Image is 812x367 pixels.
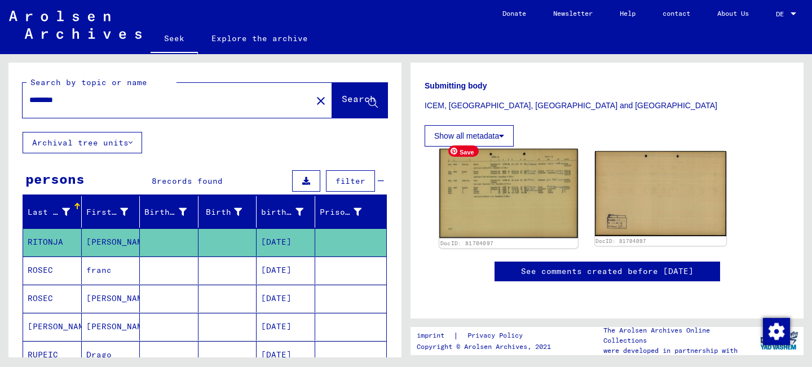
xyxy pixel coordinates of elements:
img: 001.jpg [439,149,577,238]
font: Birth [206,207,231,217]
font: records found [157,176,223,186]
mat-header-cell: Birth [198,196,257,228]
div: Birth name [144,203,201,221]
a: DocID: 81704097 [440,240,494,246]
font: ROSEC [28,265,53,275]
font: Privacy Policy [467,331,523,339]
img: Change consent [763,318,790,345]
a: See comments created before [DATE] [521,266,694,277]
font: RITONJA [28,237,63,247]
font: Donate [502,9,526,17]
button: Show all metadata [425,125,514,147]
font: | [453,330,458,341]
font: Search [342,93,376,104]
font: [DATE] [261,265,292,275]
font: birth date [261,207,312,217]
font: [PERSON_NAME] [86,321,152,331]
div: Last name [28,203,84,221]
font: [DATE] [261,321,292,331]
a: Seek [151,25,198,54]
font: Newsletter [553,9,593,17]
font: DE [776,10,784,18]
font: ROSEC [28,293,53,303]
div: First name [86,203,143,221]
div: Change consent [762,317,789,344]
img: 002.jpg [595,151,727,236]
font: Archival tree units [32,138,129,148]
font: About Us [717,9,749,17]
font: Copyright © Arolsen Archives, 2021 [417,342,551,351]
font: [DATE] [261,237,292,247]
a: DocID: 81704097 [595,238,646,244]
img: yv_logo.png [758,326,800,355]
a: imprint [417,330,453,342]
font: Birth name [144,207,195,217]
mat-header-cell: birth date [257,196,315,228]
font: [PERSON_NAME] [86,293,152,303]
font: persons [25,170,85,187]
font: Drago [86,350,112,360]
div: Birth [203,203,257,221]
mat-header-cell: First name [82,196,140,228]
font: Show all metadata [434,131,499,140]
a: Explore the archive [198,25,321,52]
font: Seek [164,33,184,43]
button: filter [326,170,375,192]
font: Save [460,149,474,156]
img: Arolsen_neg.svg [9,11,142,39]
mat-header-cell: Birth name [140,196,198,228]
div: birth date [261,203,317,221]
font: 8 [152,176,157,186]
font: franc [86,265,112,275]
font: Explore the archive [211,33,308,43]
font: RUPEIC [28,350,58,360]
font: First name [86,207,137,217]
font: imprint [417,331,444,339]
font: Submitting body [425,81,487,90]
font: See comments created before [DATE] [521,266,694,276]
font: [DATE] [261,350,292,360]
font: filter [336,176,365,186]
mat-header-cell: Last name [23,196,82,228]
font: Help [620,9,636,17]
font: were developed in partnership with [603,346,738,355]
font: contact [663,9,690,17]
font: Last name [28,207,73,217]
button: Search [332,83,387,118]
font: Prisoner # [320,207,370,217]
font: Search by topic or name [30,77,147,87]
button: Clear [310,89,332,112]
font: [PERSON_NAME] [28,321,94,331]
font: [DATE] [261,293,292,303]
mat-header-cell: Prisoner # [315,196,387,228]
button: Archival tree units [23,132,142,153]
font: ICEM, [GEOGRAPHIC_DATA], [GEOGRAPHIC_DATA] and [GEOGRAPHIC_DATA] [425,101,717,110]
font: [PERSON_NAME] [86,237,152,247]
a: Privacy Policy [458,330,536,342]
mat-icon: close [314,94,328,108]
div: Prisoner # [320,203,376,221]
